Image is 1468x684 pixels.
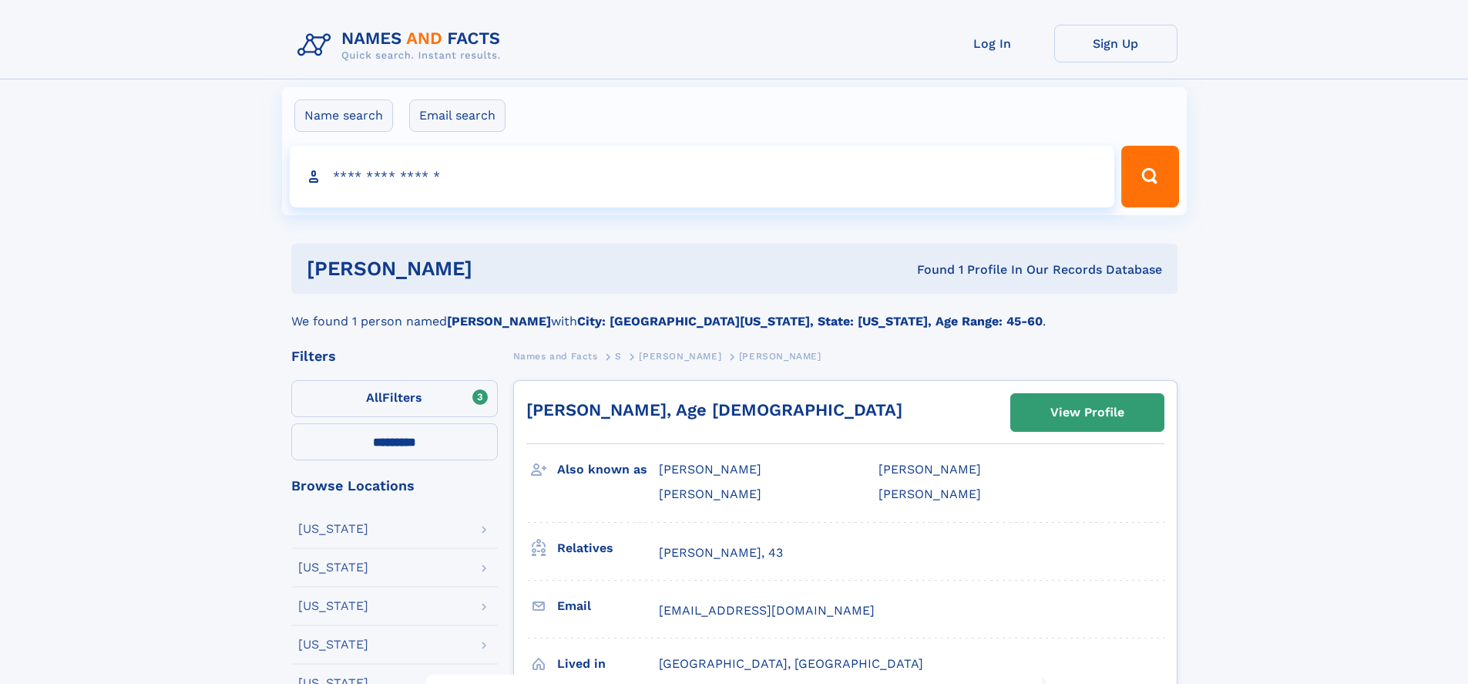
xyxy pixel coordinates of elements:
[639,351,721,362] span: [PERSON_NAME]
[307,259,695,278] h1: [PERSON_NAME]
[298,600,368,612] div: [US_STATE]
[291,25,513,66] img: Logo Names and Facts
[1011,394,1164,431] a: View Profile
[557,593,659,619] h3: Email
[291,294,1177,331] div: We found 1 person named with .
[409,99,506,132] label: Email search
[1121,146,1178,207] button: Search Button
[291,479,498,493] div: Browse Locations
[659,603,875,618] span: [EMAIL_ADDRESS][DOMAIN_NAME]
[1054,25,1177,62] a: Sign Up
[557,651,659,677] h3: Lived in
[298,523,368,535] div: [US_STATE]
[659,544,783,561] a: [PERSON_NAME], 43
[659,656,923,671] span: [GEOGRAPHIC_DATA], [GEOGRAPHIC_DATA]
[659,487,761,501] span: [PERSON_NAME]
[739,351,821,362] span: [PERSON_NAME]
[931,25,1054,62] a: Log In
[577,314,1043,329] b: City: [GEOGRAPHIC_DATA][US_STATE], State: [US_STATE], Age Range: 45-60
[557,457,659,483] h3: Also known as
[298,561,368,574] div: [US_STATE]
[526,400,902,419] a: [PERSON_NAME], Age [DEMOGRAPHIC_DATA]
[694,261,1162,278] div: Found 1 Profile In Our Records Database
[290,146,1115,207] input: search input
[291,349,498,363] div: Filters
[294,99,393,132] label: Name search
[291,380,498,417] label: Filters
[639,346,721,366] a: [PERSON_NAME]
[513,346,598,366] a: Names and Facts
[557,535,659,561] h3: Relatives
[878,487,981,501] span: [PERSON_NAME]
[878,462,981,477] span: [PERSON_NAME]
[659,462,761,477] span: [PERSON_NAME]
[447,314,551,329] b: [PERSON_NAME]
[1050,395,1124,430] div: View Profile
[615,351,622,362] span: S
[298,639,368,651] div: [US_STATE]
[366,390,382,405] span: All
[615,346,622,366] a: S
